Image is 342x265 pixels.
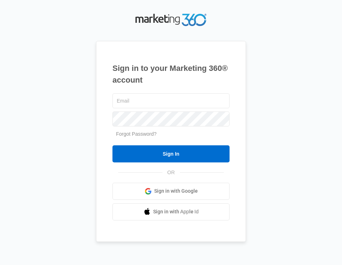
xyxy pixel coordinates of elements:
[112,203,230,220] a: Sign in with Apple Id
[116,131,157,137] a: Forgot Password?
[112,62,230,86] h1: Sign in to your Marketing 360® account
[112,183,230,200] a: Sign in with Google
[112,93,230,108] input: Email
[153,208,199,215] span: Sign in with Apple Id
[154,187,198,195] span: Sign in with Google
[162,169,180,176] span: OR
[112,145,230,162] input: Sign In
